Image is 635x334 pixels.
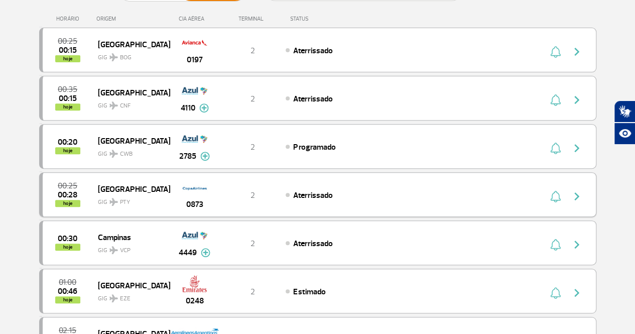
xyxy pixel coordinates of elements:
img: seta-direita-painel-voo.svg [571,190,583,202]
img: destiny_airplane.svg [109,53,118,61]
div: CIA AÉREA [170,16,220,22]
span: 2025-09-29 00:20:00 [58,139,77,146]
span: Aterrissado [293,190,332,200]
button: Abrir recursos assistivos. [614,123,635,145]
img: sino-painel-voo.svg [550,287,561,299]
span: 4449 [179,247,197,259]
span: 2 [250,287,255,297]
img: destiny_airplane.svg [109,101,118,109]
img: seta-direita-painel-voo.svg [571,142,583,154]
span: GIG [98,192,162,207]
img: sino-painel-voo.svg [550,239,561,251]
span: 2 [250,190,255,200]
span: 2025-09-29 00:25:00 [58,38,77,45]
span: GIG [98,144,162,159]
span: hoje [55,55,80,62]
button: Abrir tradutor de língua de sinais. [614,100,635,123]
span: hoje [55,147,80,154]
span: 2 [250,239,255,249]
span: 2025-09-29 00:46:00 [58,288,77,295]
span: 2025-09-29 01:00:00 [59,279,76,286]
img: sino-painel-voo.svg [550,190,561,202]
img: destiny_airplane.svg [109,294,118,302]
span: Estimado [293,287,325,297]
img: mais-info-painel-voo.svg [199,103,209,113]
span: 2 [250,46,255,56]
span: hoje [55,244,80,251]
span: 4110 [181,102,195,114]
span: GIG [98,96,162,110]
span: [GEOGRAPHIC_DATA] [98,134,162,147]
div: HORÁRIO [42,16,97,22]
span: PTY [120,198,130,207]
span: 2025-09-29 02:15:00 [59,327,76,334]
img: destiny_airplane.svg [109,246,118,254]
span: [GEOGRAPHIC_DATA] [98,86,162,99]
span: 2025-09-29 00:25:00 [58,182,77,189]
img: mais-info-painel-voo.svg [200,152,210,161]
img: sino-painel-voo.svg [550,94,561,106]
span: 2025-09-29 00:28:26 [58,191,77,198]
img: seta-direita-painel-voo.svg [571,239,583,251]
span: 2 [250,94,255,104]
span: 2025-09-29 00:30:00 [58,235,77,242]
span: EZE [120,294,131,303]
span: hoje [55,296,80,303]
span: Campinas [98,231,162,244]
span: CWB [120,150,133,159]
span: CNF [120,101,131,110]
span: [GEOGRAPHIC_DATA] [98,182,162,195]
span: 0873 [186,198,203,210]
span: 2 [250,142,255,152]
div: STATUS [285,16,367,22]
span: BOG [120,53,132,62]
span: [GEOGRAPHIC_DATA] [98,279,162,292]
img: destiny_airplane.svg [109,150,118,158]
span: 2025-09-29 00:35:00 [58,86,77,93]
span: GIG [98,289,162,303]
span: [GEOGRAPHIC_DATA] [98,38,162,51]
img: sino-painel-voo.svg [550,142,561,154]
div: Plugin de acessibilidade da Hand Talk. [614,100,635,145]
span: Programado [293,142,335,152]
div: ORIGEM [96,16,170,22]
span: Aterrissado [293,94,332,104]
span: GIG [98,241,162,255]
span: 0197 [187,54,203,66]
span: 2025-09-29 00:15:37 [59,47,77,54]
img: sino-painel-voo.svg [550,46,561,58]
span: GIG [98,48,162,62]
span: Aterrissado [293,46,332,56]
span: 2025-09-29 00:15:40 [59,95,77,102]
span: hoje [55,103,80,110]
span: 0248 [186,295,204,307]
img: seta-direita-painel-voo.svg [571,287,583,299]
img: mais-info-painel-voo.svg [201,248,210,257]
span: 2785 [179,150,196,162]
span: VCP [120,246,131,255]
img: seta-direita-painel-voo.svg [571,46,583,58]
span: hoje [55,200,80,207]
img: destiny_airplane.svg [109,198,118,206]
span: Aterrissado [293,239,332,249]
div: TERMINAL [220,16,285,22]
img: seta-direita-painel-voo.svg [571,94,583,106]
